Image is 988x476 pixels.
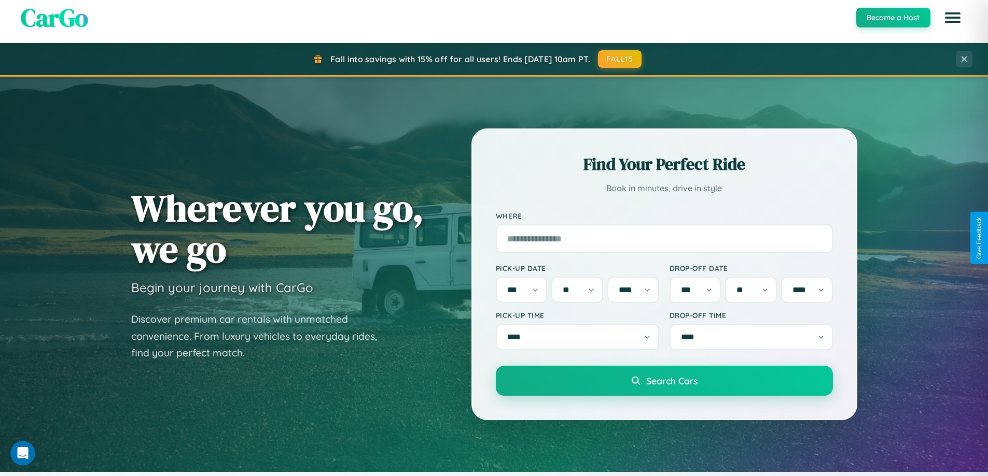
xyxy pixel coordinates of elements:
h1: Wherever you go, we go [131,187,424,269]
label: Drop-off Time [670,311,833,320]
span: Search Cars [646,375,698,386]
button: Become a Host [856,8,930,27]
label: Pick-up Date [496,264,659,272]
span: Fall into savings with 15% off for all users! Ends [DATE] 10am PT. [330,54,590,64]
button: Search Cars [496,366,833,396]
span: CarGo [21,1,88,35]
div: Give Feedback [976,217,983,259]
p: Discover premium car rentals with unmatched convenience. From luxury vehicles to everyday rides, ... [131,311,391,362]
button: FALL15 [598,50,642,68]
h3: Begin your journey with CarGo [131,280,313,295]
label: Where [496,211,833,220]
iframe: Intercom live chat [10,441,35,466]
h2: Find Your Perfect Ride [496,153,833,176]
p: Book in minutes, drive in style [496,181,833,196]
button: Open menu [938,3,967,32]
label: Drop-off Date [670,264,833,272]
label: Pick-up Time [496,311,659,320]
